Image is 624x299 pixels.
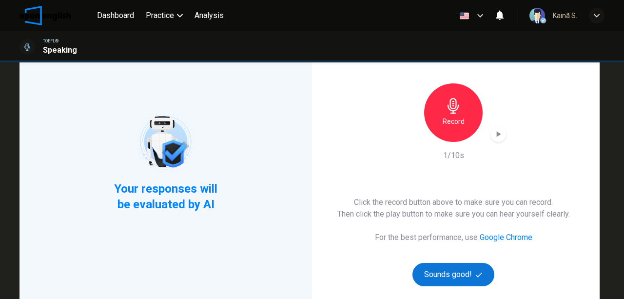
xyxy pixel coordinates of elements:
div: Kainã S. [553,10,577,21]
span: Dashboard [97,10,134,21]
img: Profile picture [529,8,545,23]
button: Record [424,83,483,142]
img: OpenEnglish logo [19,6,71,25]
span: Practice [146,10,174,21]
button: Sounds good! [412,263,494,286]
span: TOEFL® [43,38,58,44]
a: Google Chrome [480,233,532,242]
img: robot icon [135,111,196,173]
span: Analysis [195,10,224,21]
a: OpenEnglish logo [19,6,93,25]
button: Analysis [191,7,228,24]
h1: Speaking [43,44,77,56]
span: Your responses will be evaluated by AI [107,181,225,212]
h6: 1/10s [443,150,464,161]
h6: For the best performance, use [375,232,532,243]
button: Dashboard [93,7,138,24]
h6: Record [443,116,465,127]
button: Practice [142,7,187,24]
img: en [458,12,470,20]
h6: Click the record button above to make sure you can record. Then click the play button to make sur... [337,197,570,220]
